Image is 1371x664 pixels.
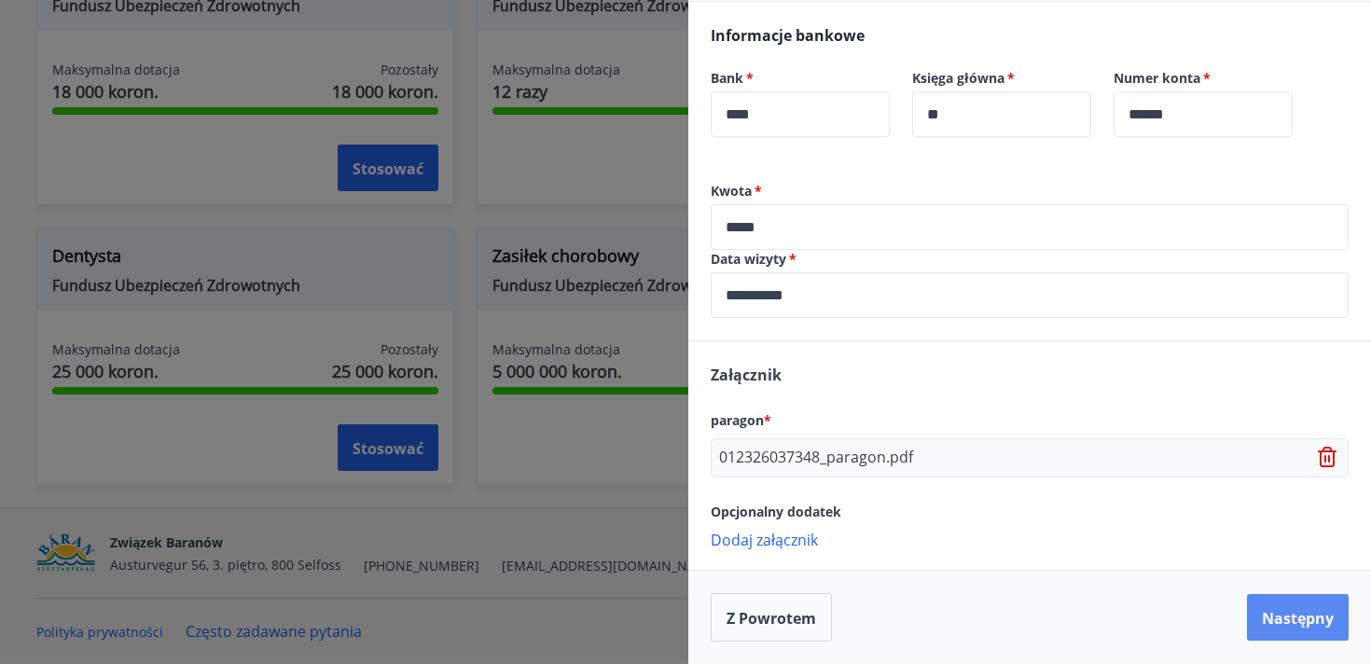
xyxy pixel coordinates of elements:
[711,530,818,550] font: Dodaj załącznik
[711,69,743,87] font: Bank
[711,204,1349,250] div: Kwota
[711,25,865,46] font: Informacje bankowe
[711,272,1349,318] div: Data wizyty
[727,608,816,629] font: Z powrotem
[1247,594,1349,641] button: Następny
[711,503,841,520] font: Opcjonalny dodatek
[719,447,913,467] font: 012326037348_paragon.pdf
[711,593,832,642] button: Z powrotem
[711,250,786,268] font: Data wizyty
[1114,69,1200,87] font: Numer konta
[711,411,764,429] font: paragon
[1262,608,1334,629] font: Następny
[711,182,752,200] font: Kwota
[912,69,1004,87] font: Księga główna
[711,365,782,385] font: Załącznik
